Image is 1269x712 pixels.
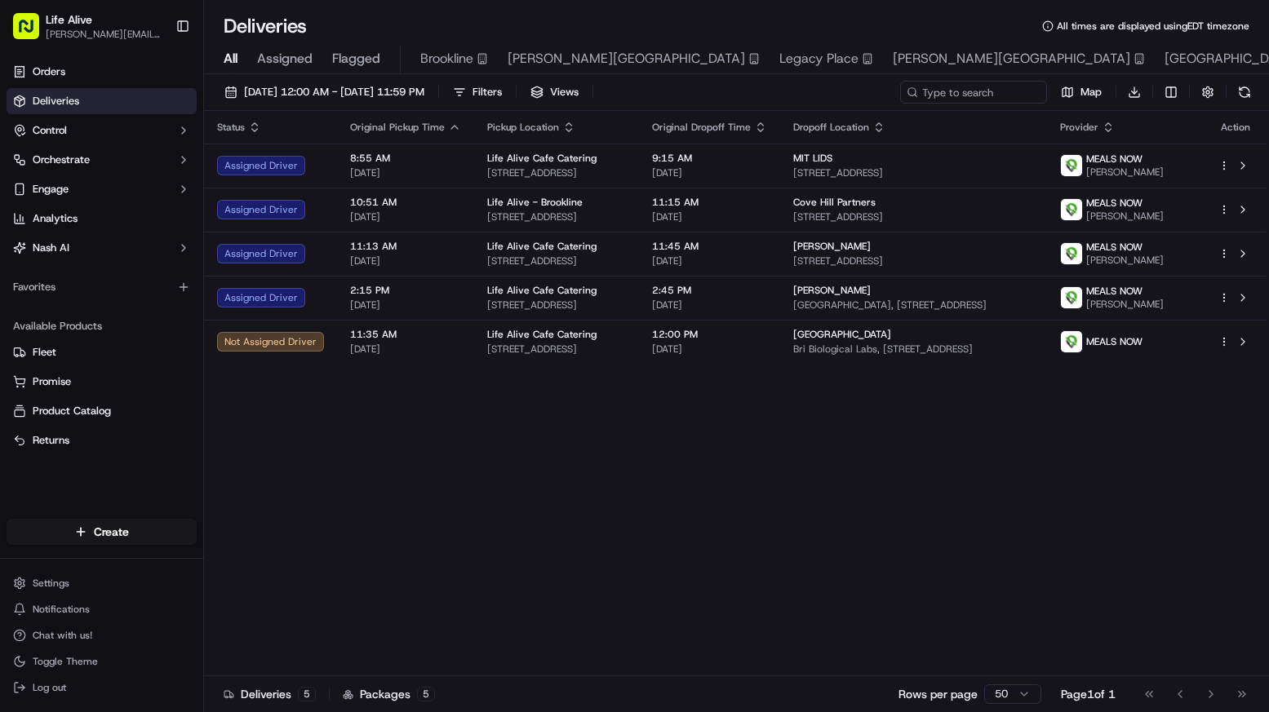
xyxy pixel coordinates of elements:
button: Notifications [7,598,197,621]
span: Pickup Location [487,121,559,134]
span: [GEOGRAPHIC_DATA], [STREET_ADDRESS] [793,299,1034,312]
span: [PERSON_NAME] [793,240,871,253]
span: [PERSON_NAME] [1086,166,1164,179]
span: Toggle Theme [33,655,98,668]
span: Assigned [257,49,313,69]
div: Page 1 of 1 [1061,686,1116,702]
span: Engage [33,182,69,197]
span: MEALS NOW [1086,197,1143,210]
span: [GEOGRAPHIC_DATA] [793,328,891,341]
span: Flagged [332,49,380,69]
button: Map [1054,81,1109,104]
span: [PERSON_NAME] [1086,298,1164,311]
img: melas_now_logo.png [1061,243,1082,264]
span: Promise [33,374,71,389]
a: Fleet [13,345,190,360]
span: All [224,49,237,69]
button: Toggle Theme [7,650,197,673]
span: Cove Hill Partners [793,196,876,209]
span: 2:15 PM [350,284,461,297]
span: 11:35 AM [350,328,461,341]
span: Bri Biological Labs, [STREET_ADDRESS] [793,343,1034,356]
span: Original Pickup Time [350,121,445,134]
button: Orchestrate [7,147,197,173]
span: [DATE] [350,254,461,268]
button: Nash AI [7,235,197,261]
div: Available Products [7,313,197,339]
span: 12:00 PM [652,328,767,341]
button: Chat with us! [7,624,197,647]
span: MEALS NOW [1086,335,1143,348]
span: Provider [1060,121,1098,134]
button: Control [7,117,197,144]
span: Dropoff Location [793,121,869,134]
button: Fleet [7,339,197,365]
span: Life Alive Cafe Catering [487,284,597,297]
span: 8:55 AM [350,152,461,165]
span: Life Alive Cafe Catering [487,328,597,341]
span: [STREET_ADDRESS] [487,343,626,356]
div: Action [1218,121,1253,134]
span: All times are displayed using EDT timezone [1057,20,1249,33]
span: [STREET_ADDRESS] [487,299,626,312]
img: melas_now_logo.png [1061,199,1082,220]
button: Engage [7,176,197,202]
span: [PERSON_NAME] [793,284,871,297]
img: melas_now_logo.png [1061,287,1082,308]
img: melas_now_logo.png [1061,155,1082,176]
button: Filters [446,81,509,104]
span: Product Catalog [33,404,111,418]
span: Status [217,121,245,134]
button: Returns [7,427,197,453]
span: Control [33,123,67,138]
span: 11:45 AM [652,240,767,253]
span: [DATE] [652,343,767,356]
button: [DATE] 12:00 AM - [DATE] 11:59 PM [217,81,432,104]
span: Returns [33,433,69,448]
button: Views [523,81,586,104]
span: [STREET_ADDRESS] [487,210,626,223]
span: [DATE] [652,166,767,179]
img: melas_now_logo.png [1061,331,1082,352]
span: [DATE] [350,343,461,356]
a: Analytics [7,206,197,232]
span: MEALS NOW [1086,241,1143,254]
span: [DATE] [652,210,767,223]
span: Log out [33,681,66,694]
span: Life Alive Cafe Catering [487,240,597,253]
span: [DATE] [652,254,767,268]
span: [DATE] [350,166,461,179]
div: 5 [298,687,316,701]
span: 11:15 AM [652,196,767,209]
button: Promise [7,369,197,395]
h1: Deliveries [224,13,307,39]
button: Life Alive [46,11,92,28]
div: Favorites [7,274,197,300]
span: [PERSON_NAME] [1086,210,1164,223]
span: Life Alive - Brookline [487,196,583,209]
span: [DATE] [350,210,461,223]
p: Rows per page [899,686,978,702]
a: Orders [7,59,197,85]
a: Promise [13,374,190,389]
a: Returns [13,433,190,448]
div: Packages [343,686,435,702]
input: Type to search [900,81,1047,104]
span: Settings [33,577,69,590]
button: Life Alive[PERSON_NAME][EMAIL_ADDRESS][DOMAIN_NAME] [7,7,169,46]
div: Deliveries [224,686,316,702]
button: [PERSON_NAME][EMAIL_ADDRESS][DOMAIN_NAME] [46,28,162,41]
span: 11:13 AM [350,240,461,253]
span: [DATE] [350,299,461,312]
span: [STREET_ADDRESS] [793,166,1034,179]
span: [PERSON_NAME][GEOGRAPHIC_DATA] [508,49,745,69]
button: Product Catalog [7,398,197,424]
span: [STREET_ADDRESS] [487,166,626,179]
span: 9:15 AM [652,152,767,165]
span: MIT LIDS [793,152,832,165]
span: 2:45 PM [652,284,767,297]
button: Log out [7,676,197,699]
span: Analytics [33,211,78,226]
span: Notifications [33,603,90,616]
button: Create [7,519,197,545]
